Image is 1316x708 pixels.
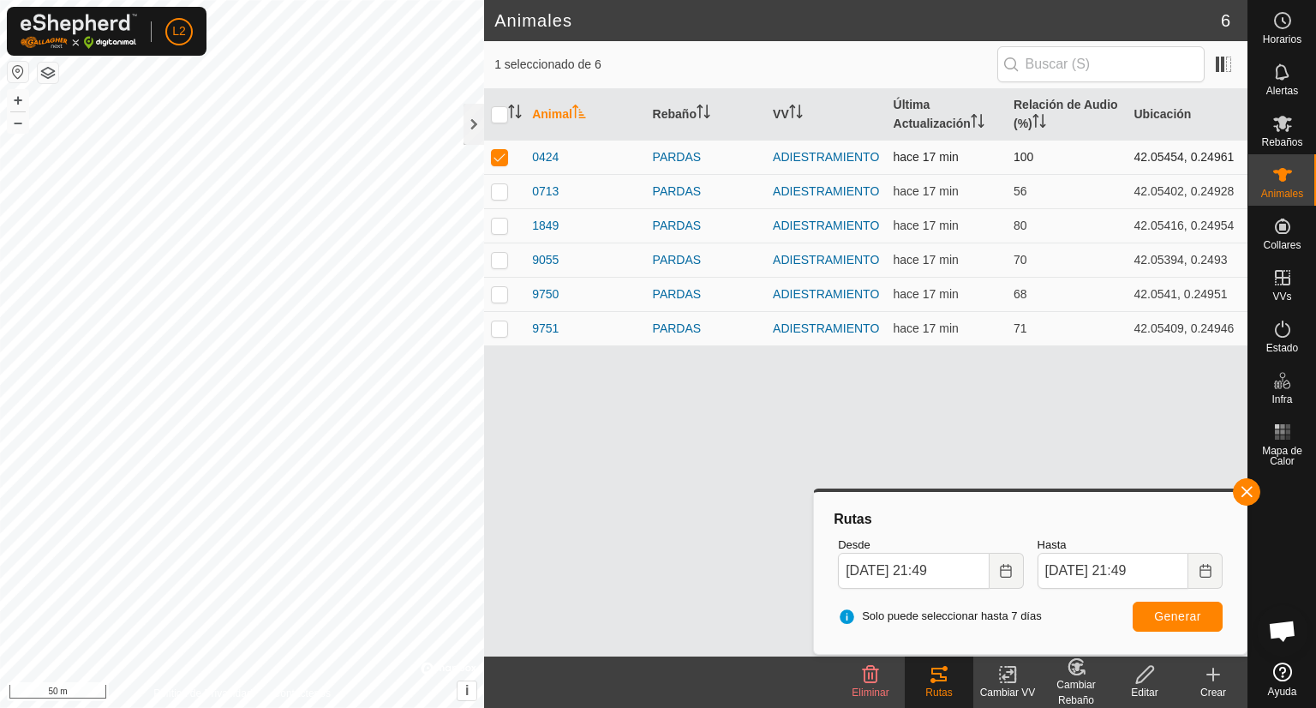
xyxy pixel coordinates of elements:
[1127,277,1247,311] td: 42.0541, 0.24951
[971,117,984,130] p-sorticon: Activar para ordenar
[1014,184,1027,198] span: 56
[852,687,888,699] span: Eliminar
[1272,291,1291,302] span: VVs
[653,217,759,235] div: PARDAS
[1133,602,1223,632] button: Generar
[990,553,1024,589] button: Choose Date
[38,63,58,83] button: Capas del Mapa
[1127,243,1247,277] td: 42.05394, 0.2493
[1127,208,1247,243] td: 42.05416, 0.24954
[1268,687,1297,697] span: Ayuda
[894,253,959,267] span: 15 oct 2025, 21:31
[894,150,959,164] span: 15 oct 2025, 21:31
[1014,253,1027,267] span: 70
[1257,605,1308,657] div: Chat abierto
[831,509,1229,530] div: Rutas
[8,62,28,82] button: Restablecer Mapa
[973,685,1042,700] div: Cambiar VV
[1127,140,1247,174] td: 42.05454, 0.24961
[894,321,959,335] span: 15 oct 2025, 21:31
[1032,117,1046,130] p-sorticon: Activar para ordenar
[532,183,559,201] span: 0713
[766,89,886,141] th: VV
[1266,343,1298,353] span: Estado
[905,685,973,700] div: Rutas
[773,321,879,335] a: ADIESTRAMIENTO
[653,285,759,303] div: PARDAS
[532,148,559,166] span: 0424
[1248,656,1316,704] a: Ayuda
[894,219,959,232] span: 15 oct 2025, 21:31
[1271,394,1292,405] span: Infra
[646,89,766,141] th: Rebaño
[773,150,879,164] a: ADIESTRAMIENTO
[1261,137,1302,147] span: Rebaños
[508,107,522,121] p-sorticon: Activar para ordenar
[1007,89,1127,141] th: Relación de Audio (%)
[1014,321,1027,335] span: 71
[773,287,879,301] a: ADIESTRAMIENTO
[1266,86,1298,96] span: Alertas
[838,537,1023,554] label: Desde
[458,681,476,700] button: i
[697,107,710,121] p-sorticon: Activar para ordenar
[1179,685,1247,700] div: Crear
[1127,89,1247,141] th: Ubicación
[1188,553,1223,589] button: Choose Date
[1263,240,1301,250] span: Collares
[1127,311,1247,345] td: 42.05409, 0.24946
[887,89,1007,141] th: Última Actualización
[494,10,1221,31] h2: Animales
[532,320,559,338] span: 9751
[1261,189,1303,199] span: Animales
[1263,34,1301,45] span: Horarios
[789,107,803,121] p-sorticon: Activar para ordenar
[1038,537,1223,554] label: Hasta
[894,287,959,301] span: 15 oct 2025, 21:31
[525,89,645,141] th: Animal
[838,608,1042,625] span: Solo puede seleccionar hasta 7 días
[572,107,586,121] p-sorticon: Activar para ordenar
[172,22,186,40] span: L2
[653,183,759,201] div: PARDAS
[653,148,759,166] div: PARDAS
[773,184,879,198] a: ADIESTRAMIENTO
[1127,174,1247,208] td: 42.05402, 0.24928
[1253,446,1312,466] span: Mapa de Calor
[653,320,759,338] div: PARDAS
[997,46,1205,82] input: Buscar (S)
[1014,287,1027,301] span: 68
[1042,677,1110,708] div: Cambiar Rebaño
[532,217,559,235] span: 1849
[8,112,28,133] button: –
[532,251,559,269] span: 9055
[1221,8,1230,33] span: 6
[1014,219,1027,232] span: 80
[1110,685,1179,700] div: Editar
[153,686,252,701] a: Política de Privacidad
[494,56,996,74] span: 1 seleccionado de 6
[894,184,959,198] span: 15 oct 2025, 21:31
[21,14,137,49] img: Logo Gallagher
[465,683,469,698] span: i
[532,285,559,303] span: 9750
[773,253,879,267] a: ADIESTRAMIENTO
[1014,150,1033,164] span: 100
[8,90,28,111] button: +
[653,251,759,269] div: PARDAS
[773,219,879,232] a: ADIESTRAMIENTO
[273,686,331,701] a: Contáctenos
[1154,609,1201,623] span: Generar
